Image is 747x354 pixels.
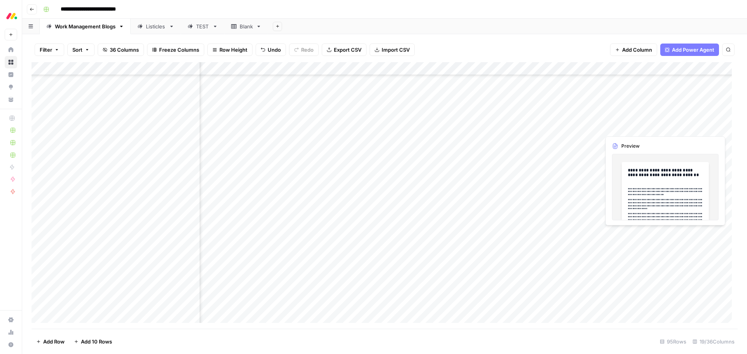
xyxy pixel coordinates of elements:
[5,93,17,106] a: Your Data
[5,314,17,326] a: Settings
[5,326,17,338] a: Usage
[55,23,116,30] div: Work Management Blogs
[672,46,714,54] span: Add Power Agent
[43,338,65,345] span: Add Row
[40,19,131,34] a: Work Management Blogs
[110,46,139,54] span: 36 Columns
[256,44,286,56] button: Undo
[32,335,69,348] button: Add Row
[159,46,199,54] span: Freeze Columns
[382,46,410,54] span: Import CSV
[5,81,17,93] a: Opportunities
[240,23,253,30] div: Blank
[5,338,17,351] button: Help + Support
[35,44,64,56] button: Filter
[322,44,366,56] button: Export CSV
[5,6,17,26] button: Workspace: Monday.com
[268,46,281,54] span: Undo
[5,56,17,68] a: Browse
[289,44,319,56] button: Redo
[301,46,314,54] span: Redo
[181,19,224,34] a: TEST
[69,335,117,348] button: Add 10 Rows
[67,44,95,56] button: Sort
[40,46,52,54] span: Filter
[657,335,689,348] div: 95 Rows
[207,44,253,56] button: Row Height
[5,9,19,23] img: Monday.com Logo
[224,19,268,34] a: Blank
[610,44,657,56] button: Add Column
[5,68,17,81] a: Insights
[98,44,144,56] button: 36 Columns
[219,46,247,54] span: Row Height
[370,44,415,56] button: Import CSV
[196,23,209,30] div: TEST
[5,44,17,56] a: Home
[72,46,82,54] span: Sort
[622,46,652,54] span: Add Column
[81,338,112,345] span: Add 10 Rows
[147,44,204,56] button: Freeze Columns
[146,23,166,30] div: Listicles
[334,46,361,54] span: Export CSV
[131,19,181,34] a: Listicles
[689,335,738,348] div: 19/36 Columns
[660,44,719,56] button: Add Power Agent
